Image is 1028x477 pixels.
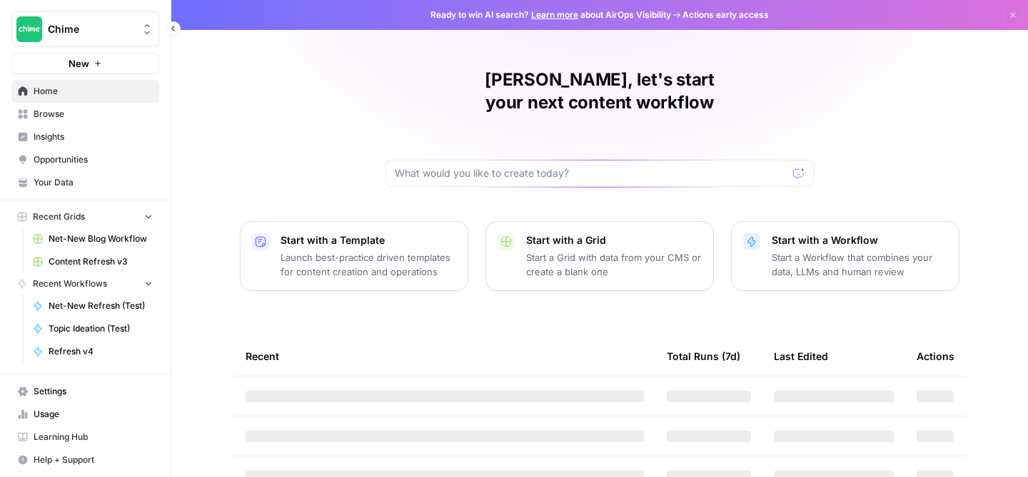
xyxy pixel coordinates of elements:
button: Start with a WorkflowStart a Workflow that combines your data, LLMs and human review [731,221,959,291]
p: Start with a Workflow [772,233,947,247]
a: Topic Ideation (Test) [26,317,159,340]
span: Learning Hub [34,431,153,443]
span: Recent Grids [33,210,85,223]
p: Start a Grid with data from your CMS or create a blank one [526,250,702,279]
input: What would you like to create today? [395,166,787,180]
a: Usage [11,403,159,426]
a: Content Refresh v3 [26,250,159,273]
button: Recent Workflows [11,273,159,294]
span: Net-New Refresh (Test) [49,299,153,312]
button: Help + Support [11,448,159,471]
span: Settings [34,385,153,398]
a: Opportunities [11,148,159,171]
a: Net-New Blog Workflow [26,227,159,250]
button: Start with a GridStart a Grid with data from your CMS or create a blank one [485,221,714,291]
p: Start a Workflow that combines your data, LLMs and human review [772,250,947,279]
span: Ready to win AI search? about AirOps Visibility [430,9,671,21]
span: Chime [48,22,134,36]
span: Help + Support [34,453,153,466]
a: Net-New Refresh (Test) [26,294,159,317]
h1: [PERSON_NAME], let's start your next content workflow [385,68,814,114]
a: Refresh v4 [26,340,159,363]
span: Usage [34,408,153,421]
a: Browse [11,103,159,125]
span: Your Data [34,176,153,189]
span: Actions early access [682,9,769,21]
div: Last Edited [774,337,828,376]
a: Settings [11,380,159,403]
p: Start with a Template [281,233,456,247]
span: Insights [34,130,153,143]
button: New [11,53,159,74]
span: Opportunities [34,153,153,166]
span: Home [34,85,153,98]
img: Chime Logo [16,16,42,42]
a: Learn more [531,9,578,20]
p: Start with a Grid [526,233,702,247]
span: Refresh v4 [49,345,153,358]
span: Recent Workflows [33,277,107,290]
a: Insights [11,125,159,148]
div: Total Runs (7d) [667,337,740,376]
button: Recent Grids [11,206,159,227]
a: Home [11,80,159,103]
button: Start with a TemplateLaunch best-practice driven templates for content creation and operations [240,221,468,291]
span: Browse [34,108,153,120]
a: Your Data [11,171,159,194]
span: Net-New Blog Workflow [49,232,153,245]
button: Workspace: Chime [11,11,159,47]
div: Actions [917,337,954,376]
div: Recent [246,337,644,376]
a: Learning Hub [11,426,159,448]
span: New [69,56,89,71]
span: Content Refresh v3 [49,255,153,268]
span: Topic Ideation (Test) [49,322,153,335]
p: Launch best-practice driven templates for content creation and operations [281,250,456,279]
